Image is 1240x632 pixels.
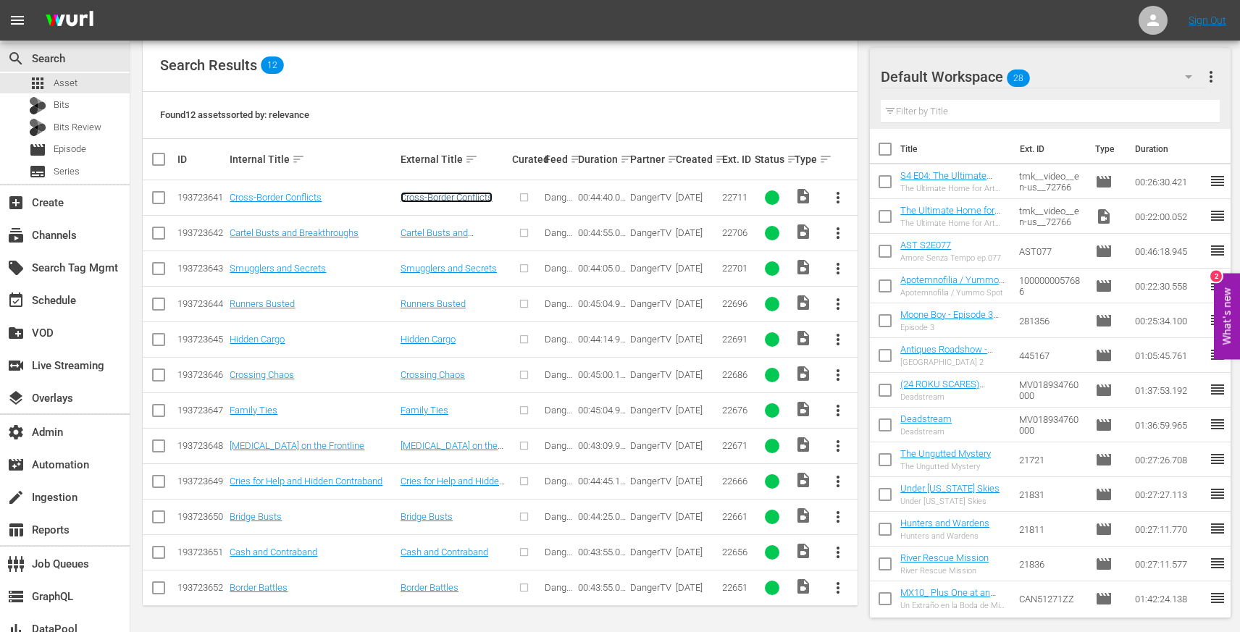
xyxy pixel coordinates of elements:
[230,405,277,416] a: Family Ties
[1095,312,1113,329] span: Episode
[1209,242,1226,259] span: reorder
[630,547,671,557] span: DangerTV
[829,224,847,242] span: more_vert
[722,153,750,165] div: Ext. ID
[900,379,985,400] a: (24 ROKU SCARES) Deadstream
[722,511,747,522] span: 22661
[1209,207,1226,224] span: reorder
[630,227,671,238] span: DangerTV
[829,544,847,561] span: more_vert
[1129,477,1209,512] td: 00:27:27.113
[230,263,326,274] a: Smugglers and Secrets
[1095,416,1113,434] span: Episode
[177,476,225,486] div: 193723649
[230,192,322,203] a: Cross-Border Conflicts
[401,511,453,522] a: Bridge Busts
[722,227,747,238] span: 22706
[1013,512,1089,547] td: 21811
[7,521,25,539] span: Reports
[1095,486,1113,503] span: Episode
[177,298,225,309] div: 193723644
[795,365,812,382] span: Video
[1129,234,1209,269] td: 00:46:18.945
[1209,381,1226,398] span: reorder
[1013,269,1089,303] td: 1000000057686
[29,163,46,180] span: Series
[1129,581,1209,616] td: 01:42:24.138
[829,508,847,526] span: more_vert
[545,334,573,464] span: DangerTV - Borderforce [GEOGRAPHIC_DATA]: The Bridges - Season 5
[900,184,1007,193] div: The Ultimate Home for Art Lovers
[676,227,717,238] div: [DATE]
[7,489,25,506] span: Ingestion
[177,369,225,380] div: 193723646
[795,507,812,524] span: Video
[900,587,996,609] a: MX10_ Plus One at an Amish Wedding
[1095,590,1113,607] span: Episode
[795,578,812,595] span: Video
[230,151,396,168] div: Internal Title
[795,471,812,489] span: Video
[829,189,847,206] span: more_vert
[787,153,800,166] span: sort
[1209,485,1226,502] span: reorder
[630,369,671,380] span: DangerTV
[676,405,717,416] div: [DATE]
[29,141,46,159] span: Episode
[722,405,747,416] span: 22676
[676,334,717,345] div: [DATE]
[578,547,626,557] div: 00:43:55.032
[900,462,991,471] div: The Ungutted Mystery
[1202,59,1220,94] button: more_vert
[578,263,626,274] div: 00:44:05.055
[230,227,359,238] a: Cartel Busts and Breakthroughs
[722,263,747,274] span: 22701
[545,263,573,393] span: DangerTV - Borderforce [GEOGRAPHIC_DATA]: The Bridges - Season 5
[1013,164,1089,199] td: tmk__video__en-us__72766
[1013,234,1089,269] td: AST077
[722,298,747,309] span: 22696
[1095,347,1113,364] span: Episode
[1189,14,1226,26] a: Sign Out
[230,582,288,593] a: Border Battles
[578,369,626,380] div: 00:45:00.160
[177,440,225,451] div: 193723648
[7,292,25,309] span: Schedule
[7,50,25,67] span: Search
[722,582,747,593] span: 22651
[578,334,626,345] div: 00:44:14.986
[722,547,747,557] span: 22656
[821,251,855,286] button: more_vert
[230,511,282,522] a: Bridge Busts
[177,227,225,238] div: 193723642
[1129,303,1209,338] td: 00:25:34.100
[630,334,671,345] span: DangerTV
[578,405,626,416] div: 00:45:04.969
[29,75,46,92] span: Asset
[1013,477,1089,512] td: 21831
[900,253,1001,263] div: Amore Senza Tempo ep.077
[545,298,573,429] span: DangerTV - Borderforce [GEOGRAPHIC_DATA]: The Bridges - Season 5
[1013,338,1089,373] td: 445167
[1013,408,1089,442] td: MV018934760000
[900,170,992,192] a: S4 E04: The Ultimate Home for Art Lovers
[676,263,717,274] div: [DATE]
[821,322,855,357] button: more_vert
[630,582,671,593] span: DangerTV
[630,151,671,168] div: Partner
[401,263,497,274] a: Smugglers and Secrets
[1129,164,1209,199] td: 00:26:30.421
[401,369,465,380] a: Crossing Chaos
[795,329,812,347] span: Video
[795,188,812,205] span: Video
[821,464,855,499] button: more_vert
[676,298,717,309] div: [DATE]
[1095,521,1113,538] span: Episode
[900,344,995,376] a: Antiques Roadshow - [GEOGRAPHIC_DATA] 2 (S47E13)
[1209,589,1226,607] span: reorder
[676,369,717,380] div: [DATE]
[829,260,847,277] span: more_vert
[1013,547,1089,581] td: 21836
[795,223,812,240] span: Video
[29,119,46,136] div: Bits Review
